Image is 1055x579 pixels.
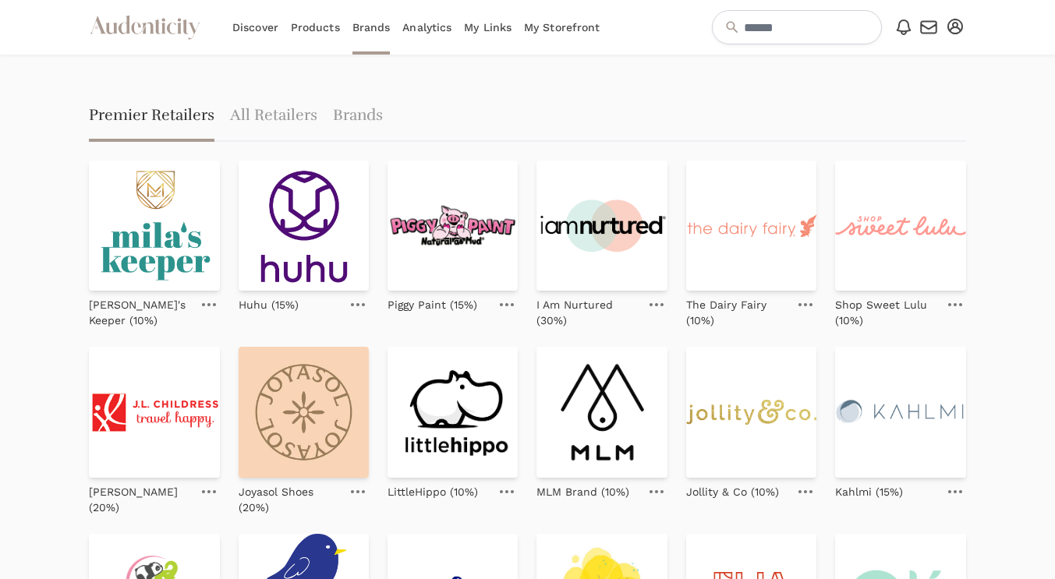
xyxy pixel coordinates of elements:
[835,297,937,328] p: Shop Sweet Lulu (10%)
[89,297,191,328] p: [PERSON_NAME]'s Keeper (10%)
[239,347,369,477] img: da055878049b6d7dee11e1452f94f521.jpg
[536,291,639,328] a: I Am Nurtured (30%)
[686,297,788,328] p: The Dairy Fairy (10%)
[835,484,903,500] p: Kahlmi (15%)
[388,484,478,500] p: LittleHippo (10%)
[686,478,779,500] a: Jollity & Co (10%)
[686,161,816,291] img: tdf_sig_coral_cmyk_with_tag_rm_316_1635271346__80152_6_-_Edited.png
[89,291,191,328] a: [PERSON_NAME]'s Keeper (10%)
[239,297,299,312] p: Huhu (15%)
[536,297,639,328] p: I Am Nurtured (30%)
[230,92,317,142] a: All Retailers
[686,347,816,477] img: logo_2x.png
[89,92,214,142] span: Premier Retailers
[686,484,779,500] p: Jollity & Co (10%)
[239,291,299,312] a: Huhu (15%)
[89,478,191,515] a: [PERSON_NAME] (20%)
[536,161,667,291] img: NEW-LOGO_c9824973-8d00-4a6d-a79d-d2e93ec6dff5.png
[686,291,788,328] a: The Dairy Fairy (10%)
[388,291,477,312] a: Piggy Paint (15%)
[835,161,965,291] img: logo_2x.png
[89,484,191,515] p: [PERSON_NAME] (20%)
[388,478,478,500] a: LittleHippo (10%)
[536,484,629,500] p: MLM Brand (10%)
[835,291,937,328] a: Shop Sweet Lulu (10%)
[333,92,383,142] a: Brands
[536,347,667,477] img: Logo_BLACK_MLM_RGB_400x.png
[89,161,219,291] img: milas-keeper-logo.png
[388,297,477,312] p: Piggy Paint (15%)
[388,161,518,291] img: 632a14bdc9f20b467d0e7f56_download.png
[239,484,341,515] p: Joyasol Shoes (20%)
[239,478,341,515] a: Joyasol Shoes (20%)
[835,347,965,477] img: logo_website-2-04_510x.png
[388,347,518,477] img: little-hippo-logo.png
[89,347,219,477] img: jlchildress-logo-stacked_260x.png
[239,161,369,291] img: HuHu_Logo_Outlined_Stacked_Purple_d3e0ee55-ed66-4583-b299-27a3fd9dc6fc.png
[536,478,629,500] a: MLM Brand (10%)
[835,478,903,500] a: Kahlmi (15%)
